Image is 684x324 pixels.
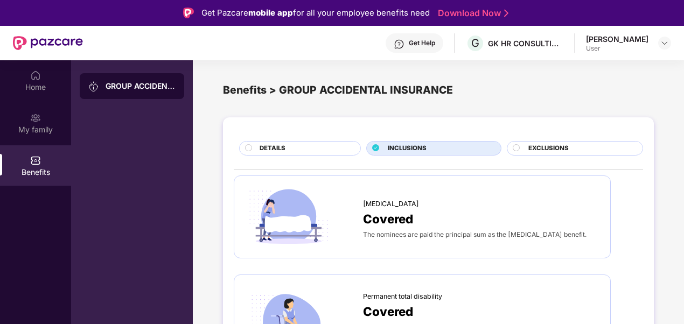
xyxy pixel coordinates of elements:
img: svg+xml;base64,PHN2ZyBpZD0iSG9tZSIgeG1sbnM9Imh0dHA6Ly93d3cudzMub3JnLzIwMDAvc3ZnIiB3aWR0aD0iMjAiIG... [30,70,41,81]
img: Stroke [504,8,508,19]
img: svg+xml;base64,PHN2ZyB3aWR0aD0iMjAiIGhlaWdodD0iMjAiIHZpZXdCb3g9IjAgMCAyMCAyMCIgZmlsbD0ibm9uZSIgeG... [88,81,99,92]
div: Get Help [409,39,435,47]
span: Permanent total disability [363,291,442,302]
span: The nominees are paid the principal sum as the [MEDICAL_DATA] benefit. [363,230,587,238]
img: svg+xml;base64,PHN2ZyBpZD0iRHJvcGRvd24tMzJ4MzIiIHhtbG5zPSJodHRwOi8vd3d3LnczLm9yZy8yMDAwL3N2ZyIgd2... [660,39,669,47]
div: GK HR CONSULTING INDIA PRIVATE LIMITED [488,38,563,48]
div: User [586,44,648,53]
a: Download Now [438,8,505,19]
img: New Pazcare Logo [13,36,83,50]
div: GROUP ACCIDENTAL INSURANCE [106,81,176,91]
img: svg+xml;base64,PHN2ZyB3aWR0aD0iMjAiIGhlaWdodD0iMjAiIHZpZXdCb3g9IjAgMCAyMCAyMCIgZmlsbD0ibm9uZSIgeG... [30,112,41,123]
span: Covered [363,302,413,321]
span: INCLUSIONS [388,144,427,153]
span: [MEDICAL_DATA] [363,199,419,209]
span: G [471,37,479,50]
span: DETAILS [260,144,285,153]
div: [PERSON_NAME] [586,34,648,44]
img: svg+xml;base64,PHN2ZyBpZD0iQmVuZWZpdHMiIHhtbG5zPSJodHRwOi8vd3d3LnczLm9yZy8yMDAwL3N2ZyIgd2lkdGg9Ij... [30,155,41,166]
div: Benefits > GROUP ACCIDENTAL INSURANCE [223,82,654,98]
span: EXCLUSIONS [528,144,569,153]
img: Logo [183,8,194,18]
span: Covered [363,209,413,228]
img: icon [245,187,332,248]
div: Get Pazcare for all your employee benefits need [201,6,430,19]
strong: mobile app [248,8,293,18]
img: svg+xml;base64,PHN2ZyBpZD0iSGVscC0zMngzMiIgeG1sbnM9Imh0dHA6Ly93d3cudzMub3JnLzIwMDAvc3ZnIiB3aWR0aD... [394,39,404,50]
